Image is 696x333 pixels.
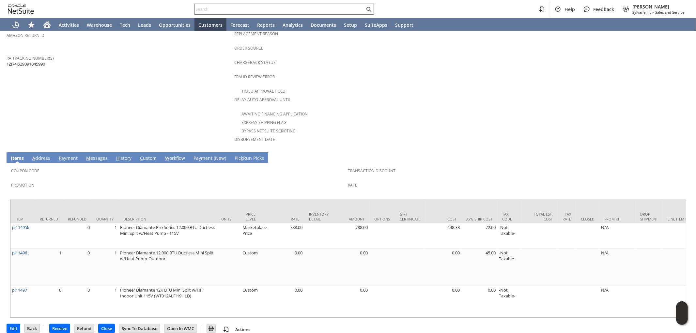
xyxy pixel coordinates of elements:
td: 788.00 [268,223,304,249]
a: Analytics [279,18,307,31]
td: 0.00 [461,286,497,317]
a: Actions [233,326,253,332]
span: I [11,155,12,161]
span: Tech [120,22,130,28]
span: Help [565,6,575,12]
td: Custom [241,286,268,317]
a: History [115,155,133,162]
a: Home [39,18,55,31]
span: P [59,155,61,161]
a: Customers [194,18,226,31]
a: Transaction Discount [348,168,396,174]
a: SuiteApps [361,18,391,31]
span: Feedback [593,6,614,12]
a: Address [31,155,52,162]
span: Analytics [283,22,303,28]
span: H [116,155,119,161]
a: PickRun Picks [233,155,266,162]
svg: Home [43,21,51,29]
span: Oracle Guided Learning Widget. To move around, please hold and drag [676,313,688,325]
a: Leads [134,18,155,31]
div: Closed [581,217,595,221]
span: A [32,155,35,161]
div: Quantity [96,217,114,221]
td: N/A [599,249,635,286]
span: [PERSON_NAME] [632,4,684,10]
div: Total Est. Cost [527,212,553,221]
td: -Not Taxable- [497,286,522,317]
a: Payment [57,155,79,162]
td: -Not Taxable- [497,223,522,249]
span: Forecast [230,22,249,28]
td: 0.00 [333,286,369,317]
a: Messages [85,155,109,162]
td: 0 [63,223,91,249]
div: Price Level [246,212,263,221]
span: Support [395,22,413,28]
span: Sales and Service [655,10,684,15]
a: pi11495k [12,224,29,230]
td: Pioneer Diamante Pro Series 12,000 BTU Ductless Mini Split w/Heat Pump - 115V [118,223,216,249]
a: Replacement reason [234,31,278,37]
div: Description [123,217,211,221]
input: Open In WMC [164,324,197,333]
input: Back [24,324,39,333]
span: y [199,155,201,161]
a: Promotion [11,182,34,188]
input: Close [99,324,115,333]
div: Shortcuts [23,18,39,31]
a: Order Source [234,45,263,51]
span: SuiteApps [365,22,387,28]
a: Custom [138,155,158,162]
div: Item [15,217,30,221]
a: Awaiting Financing Application [241,111,308,117]
div: Gift Certificate [400,212,421,221]
div: Tax Rate [563,212,571,221]
span: Leads [138,22,151,28]
div: Line Item ID [668,217,694,221]
div: Refunded [68,217,86,221]
svg: logo [8,5,34,14]
td: 788.00 [333,223,369,249]
div: Options [374,217,390,221]
td: 0.00 [268,249,304,286]
a: Recent Records [8,18,23,31]
td: 1 [91,223,118,249]
div: Avg Ship Cost [466,217,492,221]
span: Reports [257,22,275,28]
div: Drop Shipment [640,212,658,221]
span: Warehouse [87,22,112,28]
td: N/A [599,286,635,317]
span: Customers [198,22,223,28]
div: Cost [430,217,456,221]
img: Print [207,325,215,332]
a: Forecast [226,18,253,31]
td: 1 [91,286,118,317]
span: Sylvane Inc [632,10,651,15]
td: Pioneer Diamante 12,000 BTU Ductless Mini Split w/Heat Pump-Outdoor [118,249,216,286]
td: Pioneer Diamante 12K BTU Mini Split w/HP Indoor Unit 115V (WT012ALFI19HLD) [118,286,216,317]
td: 0 [35,286,63,317]
a: Rate [348,182,358,188]
input: Sync To Database [119,324,160,333]
a: Express Shipping Flag [241,120,286,125]
a: Workflow [163,155,187,162]
span: k [241,155,243,161]
a: Setup [340,18,361,31]
div: Inventory Detail [309,212,329,221]
div: Returned [40,217,58,221]
td: 1 [35,249,63,286]
td: -Not Taxable- [497,249,522,286]
span: Activities [59,22,79,28]
a: Unrolled view on [678,154,686,161]
div: From Kit [604,217,630,221]
a: Support [391,18,417,31]
td: 0 [63,286,91,317]
td: 448.38 [425,223,461,249]
td: Custom [241,249,268,286]
td: Marketplace Price [241,223,268,249]
a: Documents [307,18,340,31]
a: Fraud Review Error [234,74,275,80]
a: Chargeback Status [234,60,276,65]
a: RA Tracking Number(s) [7,55,54,61]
